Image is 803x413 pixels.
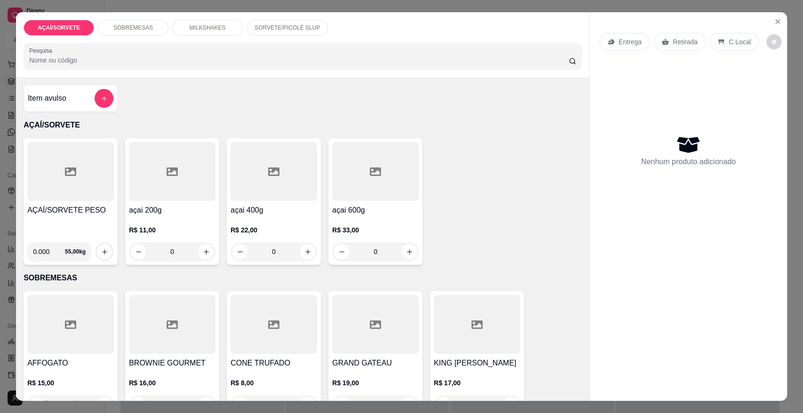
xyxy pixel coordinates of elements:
button: increase-product-quantity [402,397,417,412]
p: Retirada [673,37,698,47]
button: decrease-product-quantity [334,397,349,412]
p: Nenhum produto adicionado [641,156,736,167]
h4: açai 200g [129,205,215,216]
button: decrease-product-quantity [232,244,247,259]
p: R$ 8,00 [231,378,317,388]
h4: KING [PERSON_NAME] [434,357,520,369]
button: decrease-product-quantity [436,397,451,412]
h4: Item avulso [28,93,66,104]
label: Pesquisa [29,47,56,55]
p: R$ 22,00 [231,225,317,235]
h4: BROWNIE GOURMET [129,357,215,369]
p: C.Local [729,37,751,47]
button: increase-product-quantity [97,244,112,259]
button: increase-product-quantity [300,397,315,412]
p: R$ 33,00 [332,225,419,235]
button: increase-product-quantity [503,397,518,412]
p: R$ 17,00 [434,378,520,388]
button: decrease-product-quantity [232,397,247,412]
input: Pesquisa [29,56,569,65]
h4: AFFOGATO [27,357,114,369]
p: R$ 16,00 [129,378,215,388]
p: MILKSHAKES [190,24,226,32]
button: increase-product-quantity [199,244,214,259]
button: decrease-product-quantity [766,34,781,49]
button: decrease-product-quantity [131,244,146,259]
button: increase-product-quantity [97,397,112,412]
input: 0.00 [33,242,65,261]
h4: açai 600g [332,205,419,216]
p: R$ 15,00 [27,378,114,388]
p: R$ 19,00 [332,378,419,388]
button: decrease-product-quantity [29,397,44,412]
button: decrease-product-quantity [334,244,349,259]
p: Entrega [619,37,642,47]
p: AÇAÍ/SORVETE [24,119,582,131]
p: AÇAÍ/SORVETE [38,24,80,32]
button: increase-product-quantity [300,244,315,259]
button: Close [770,14,785,29]
h4: GRAND GATEAU [332,357,419,369]
button: add-separate-item [95,89,113,108]
button: increase-product-quantity [402,244,417,259]
button: decrease-product-quantity [131,397,146,412]
h4: açai 400g [231,205,317,216]
button: increase-product-quantity [199,397,214,412]
h4: AÇAÍ/SORVETE PESO [27,205,114,216]
p: SORVETE/PICOLÉ SLUP [254,24,320,32]
h4: CONE TRUFADO [231,357,317,369]
p: SOBREMESAS [24,272,582,284]
p: SOBREMESAS [113,24,153,32]
p: R$ 11,00 [129,225,215,235]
